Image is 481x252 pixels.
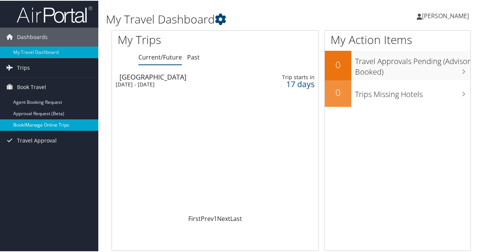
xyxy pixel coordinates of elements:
[325,58,351,70] h2: 0
[214,214,217,222] a: 1
[17,27,48,46] span: Dashboards
[325,85,351,98] h2: 0
[230,214,242,222] a: Last
[325,31,470,47] h1: My Action Items
[325,50,470,79] a: 0Travel Approvals Pending (Advisor Booked)
[17,130,57,149] span: Travel Approval
[188,214,201,222] a: First
[355,85,470,99] h3: Trips Missing Hotels
[106,11,353,27] h1: My Travel Dashboard
[118,31,227,47] h1: My Trips
[17,58,30,77] span: Trips
[187,52,200,61] a: Past
[17,77,46,96] span: Book Travel
[355,52,470,77] h3: Travel Approvals Pending (Advisor Booked)
[17,5,92,23] img: airportal-logo.png
[138,52,182,61] a: Current/Future
[271,80,315,87] div: 17 days
[217,214,230,222] a: Next
[271,73,315,80] div: Trip starts in
[422,11,469,19] span: [PERSON_NAME]
[119,73,248,80] div: [GEOGRAPHIC_DATA]
[325,80,470,106] a: 0Trips Missing Hotels
[116,80,244,87] div: [DATE] - [DATE]
[417,4,476,27] a: [PERSON_NAME]
[201,214,214,222] a: Prev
